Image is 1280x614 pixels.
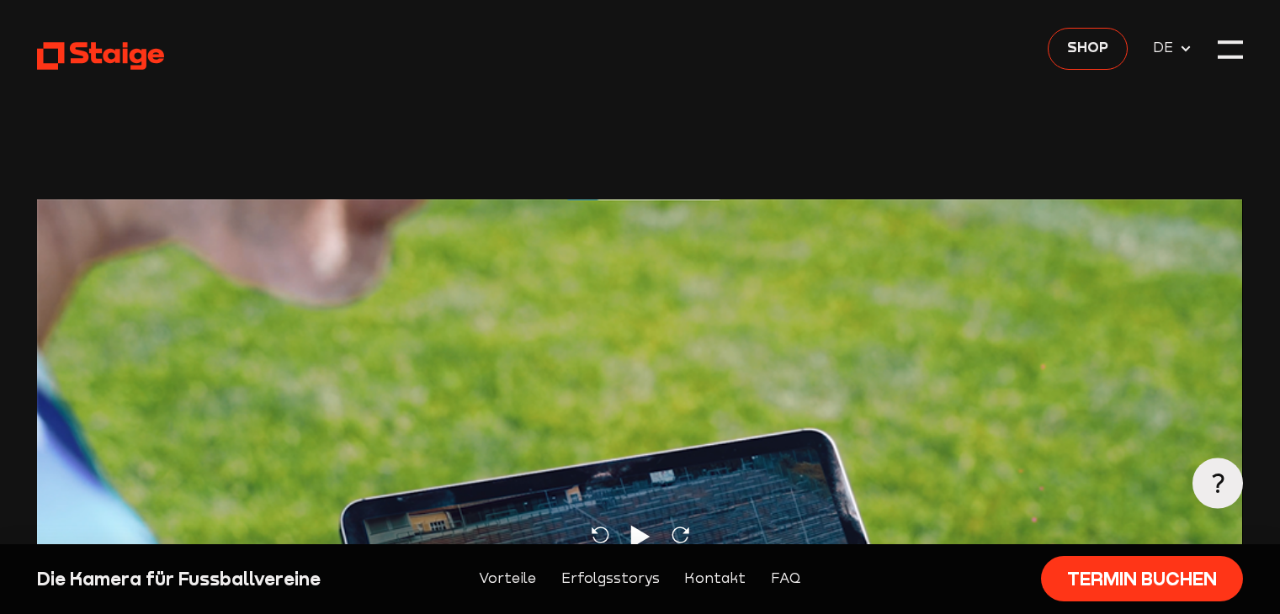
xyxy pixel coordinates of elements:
[561,568,660,590] a: Erfolgsstorys
[1153,37,1179,59] span: DE
[1067,37,1108,59] span: Shop
[684,568,746,590] a: Kontakt
[479,568,536,590] a: Vorteile
[771,568,801,590] a: FAQ
[37,567,324,592] div: Die Kamera für Fussballvereine
[1048,28,1128,70] a: Shop
[1041,556,1242,601] a: Termin buchen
